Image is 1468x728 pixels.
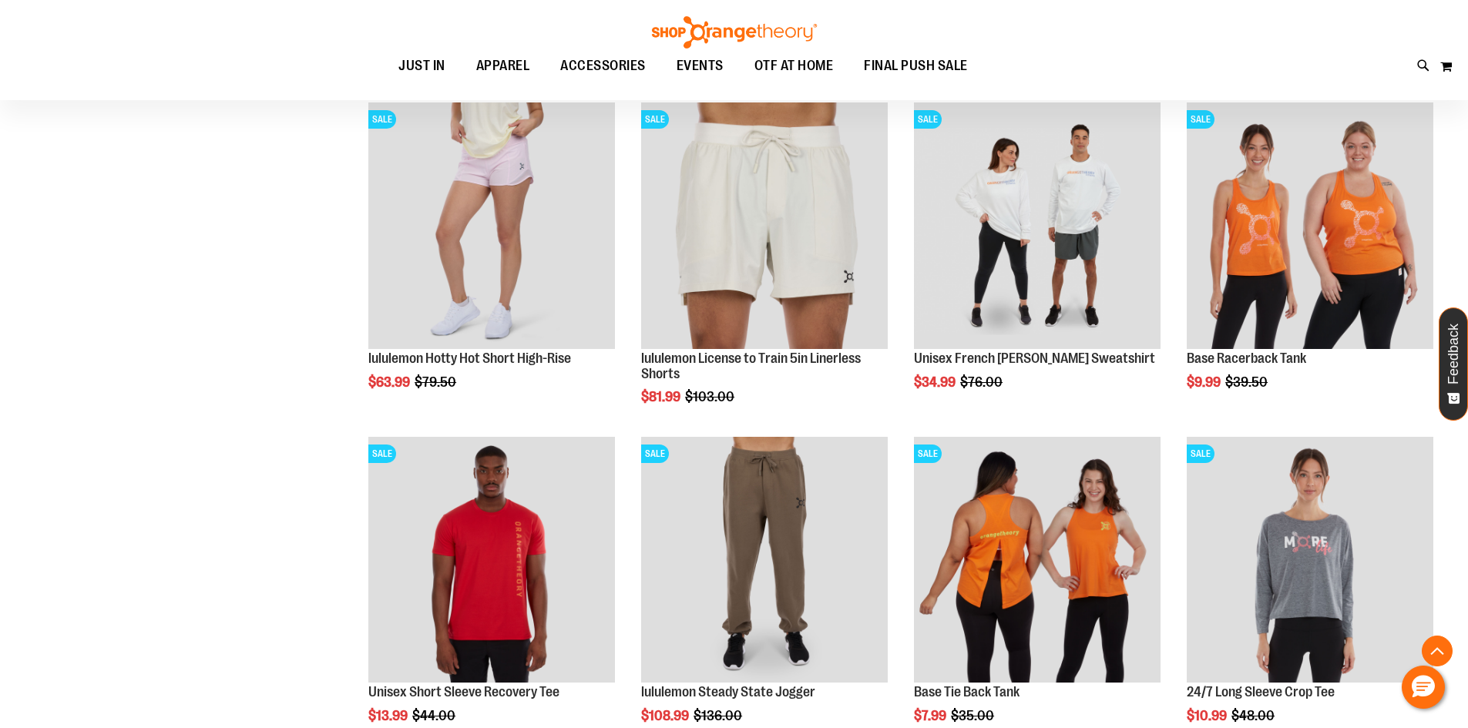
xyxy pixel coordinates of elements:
img: Product image for Base Tie Back Tank [914,437,1161,683]
a: EVENTS [661,49,739,84]
span: $81.99 [641,389,683,404]
span: $13.99 [368,708,410,723]
span: JUST IN [398,49,445,83]
a: OTF AT HOME [739,49,849,84]
img: Product image for Unisex Short Sleeve Recovery Tee [368,437,615,683]
a: Base Racerback Tank [1187,351,1306,366]
span: $48.00 [1231,708,1277,723]
div: product [1179,95,1441,429]
a: lululemon License to Train 5in Linerless ShortsSALE [641,102,888,351]
a: Product image for Base Tie Back TankSALE [914,437,1161,686]
a: ACCESSORIES [545,49,661,84]
span: SALE [1187,110,1214,129]
a: lululemon Hotty Hot Short High-RiseSALE [368,102,615,351]
button: Feedback - Show survey [1439,307,1468,421]
span: $103.00 [685,389,737,404]
span: SALE [641,110,669,129]
img: Unisex French Terry Crewneck Sweatshirt primary image [914,102,1161,349]
span: SALE [368,445,396,463]
span: $108.99 [641,708,691,723]
img: Product image for 24/7 Long Sleeve Crop Tee [1187,437,1433,683]
a: lululemon Steady State Jogger [641,684,815,699]
span: SALE [368,110,396,129]
a: lululemon Steady State JoggerSALE [641,437,888,686]
a: lululemon License to Train 5in Linerless Shorts [641,351,861,381]
a: FINAL PUSH SALE [848,49,983,83]
a: Product image for Unisex Short Sleeve Recovery TeeSALE [368,437,615,686]
span: SALE [914,445,942,463]
a: lululemon Hotty Hot Short High-Rise [368,351,571,366]
span: $7.99 [914,708,949,723]
span: $35.00 [951,708,996,723]
a: Unisex Short Sleeve Recovery Tee [368,684,559,699]
span: $79.50 [415,374,459,390]
span: APPAREL [476,49,530,83]
span: $63.99 [368,374,412,390]
span: SALE [1187,445,1214,463]
a: 24/7 Long Sleeve Crop Tee [1187,684,1335,699]
span: $44.00 [412,708,458,723]
span: SALE [641,445,669,463]
span: SALE [914,110,942,129]
img: lululemon License to Train 5in Linerless Shorts [641,102,888,349]
img: lululemon Steady State Jogger [641,437,888,683]
a: Unisex French Terry Crewneck Sweatshirt primary imageSALE [914,102,1161,351]
span: FINAL PUSH SALE [864,49,968,83]
div: product [361,95,623,429]
a: Product image for 24/7 Long Sleeve Crop TeeSALE [1187,437,1433,686]
a: Unisex French [PERSON_NAME] Sweatshirt [914,351,1155,366]
a: Product image for Base Racerback TankSALE [1187,102,1433,351]
div: product [906,95,1168,429]
img: Shop Orangetheory [650,16,819,49]
span: $10.99 [1187,708,1229,723]
span: $76.00 [960,374,1005,390]
img: Product image for Base Racerback Tank [1187,102,1433,349]
button: Back To Top [1422,636,1453,666]
span: EVENTS [677,49,724,83]
img: lululemon Hotty Hot Short High-Rise [368,102,615,349]
button: Hello, have a question? Let’s chat. [1402,666,1445,709]
span: $34.99 [914,374,958,390]
span: $9.99 [1187,374,1223,390]
a: Base Tie Back Tank [914,684,1020,699]
span: OTF AT HOME [754,49,834,83]
a: APPAREL [461,49,546,84]
span: $136.00 [694,708,744,723]
div: product [633,95,895,444]
span: ACCESSORIES [560,49,646,83]
span: Feedback [1446,324,1461,384]
span: $39.50 [1225,374,1270,390]
a: JUST IN [383,49,461,84]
